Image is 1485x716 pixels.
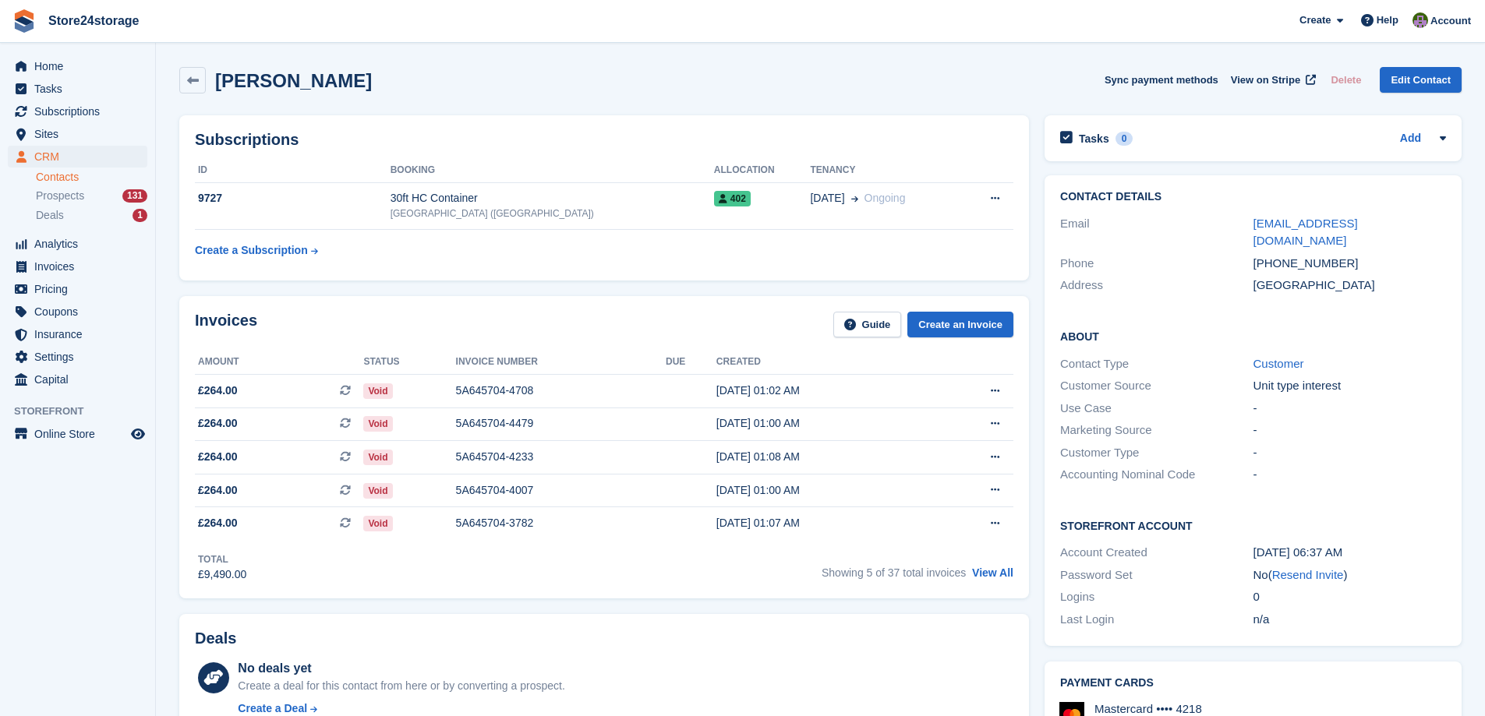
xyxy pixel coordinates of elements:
[1299,12,1331,28] span: Create
[34,423,128,445] span: Online Store
[716,449,930,465] div: [DATE] 01:08 AM
[822,566,966,579] span: Showing 5 of 37 total invoices
[714,158,811,183] th: Allocation
[1272,568,1344,581] a: Resend Invite
[34,146,128,168] span: CRM
[129,425,147,443] a: Preview store
[391,158,714,183] th: Booking
[238,678,564,694] div: Create a deal for this contact from here or by converting a prospect.
[34,323,128,345] span: Insurance
[716,482,930,499] div: [DATE] 01:00 AM
[864,192,906,204] span: Ongoing
[1079,132,1109,146] h2: Tasks
[34,346,128,368] span: Settings
[1253,377,1446,395] div: Unit type interest
[363,516,392,531] span: Void
[1105,67,1218,93] button: Sync payment methods
[8,233,147,255] a: menu
[195,350,363,375] th: Amount
[716,383,930,399] div: [DATE] 01:02 AM
[36,207,147,224] a: Deals 1
[456,449,666,465] div: 5A645704-4233
[1060,517,1446,533] h2: Storefront Account
[1253,611,1446,629] div: n/a
[198,482,238,499] span: £264.00
[1253,544,1446,562] div: [DATE] 06:37 AM
[36,208,64,223] span: Deals
[1253,277,1446,295] div: [GEOGRAPHIC_DATA]
[8,346,147,368] a: menu
[8,423,147,445] a: menu
[1377,12,1398,28] span: Help
[666,350,716,375] th: Due
[1060,421,1253,439] div: Marketing Source
[42,8,146,34] a: Store24storage
[36,188,147,204] a: Prospects 131
[198,552,246,566] div: Total
[1060,400,1253,418] div: Use Case
[195,190,391,206] div: 9727
[1324,67,1367,93] button: Delete
[1253,255,1446,273] div: [PHONE_NUMBER]
[8,301,147,323] a: menu
[1231,72,1300,88] span: View on Stripe
[14,404,155,419] span: Storefront
[195,158,391,183] th: ID
[1060,255,1253,273] div: Phone
[1413,12,1428,28] img: Jane Welch
[8,78,147,100] a: menu
[195,630,236,647] h2: Deals
[1060,677,1446,690] h2: Payment cards
[8,256,147,277] a: menu
[1253,566,1446,584] div: No
[1253,217,1358,248] a: [EMAIL_ADDRESS][DOMAIN_NAME]
[907,312,1013,337] a: Create an Invoice
[1060,328,1446,344] h2: About
[363,350,455,375] th: Status
[391,190,714,206] div: 30ft HC Container
[1060,191,1446,203] h2: Contact Details
[8,323,147,345] a: menu
[1253,444,1446,462] div: -
[1380,67,1462,93] a: Edit Contact
[810,190,844,206] span: [DATE]
[1253,357,1304,370] a: Customer
[1060,355,1253,373] div: Contact Type
[8,55,147,77] a: menu
[238,659,564,678] div: No deals yet
[8,146,147,168] a: menu
[1060,277,1253,295] div: Address
[8,278,147,300] a: menu
[363,416,392,432] span: Void
[1060,611,1253,629] div: Last Login
[1253,400,1446,418] div: -
[456,383,666,399] div: 5A645704-4708
[198,415,238,432] span: £264.00
[8,123,147,145] a: menu
[716,415,930,432] div: [DATE] 01:00 AM
[1060,215,1253,250] div: Email
[456,515,666,531] div: 5A645704-3782
[195,131,1013,149] h2: Subscriptions
[34,55,128,77] span: Home
[456,415,666,432] div: 5A645704-4479
[1094,702,1202,716] div: Mastercard •••• 4218
[34,78,128,100] span: Tasks
[1116,132,1133,146] div: 0
[122,189,147,203] div: 131
[198,566,246,583] div: £9,490.00
[34,233,128,255] span: Analytics
[36,170,147,185] a: Contacts
[34,369,128,390] span: Capital
[34,123,128,145] span: Sites
[833,312,902,337] a: Guide
[1253,588,1446,606] div: 0
[1268,568,1348,581] span: ( )
[1253,421,1446,439] div: -
[195,242,308,259] div: Create a Subscription
[1060,588,1253,606] div: Logins
[391,206,714,220] div: [GEOGRAPHIC_DATA] ([GEOGRAPHIC_DATA])
[1060,444,1253,462] div: Customer Type
[34,256,128,277] span: Invoices
[1225,67,1319,93] a: View on Stripe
